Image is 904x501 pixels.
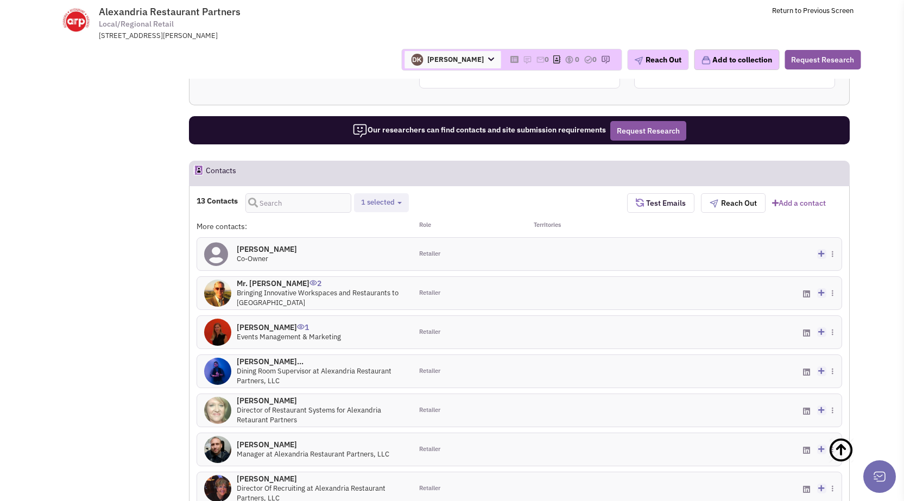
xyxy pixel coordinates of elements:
[197,196,238,206] h4: 13 Contacts
[419,289,440,297] span: Retailer
[772,6,854,15] a: Return to Previous Screen
[523,55,532,64] img: icon-note.png
[204,358,231,385] img: kWUL3almyEWmI_vdK7bw3w.jpg
[358,197,405,208] button: 1 selected
[237,366,391,386] span: Dining Room Supervisor at Alexandria Restaurant Partners, LLC
[701,193,766,213] button: Reach Out
[361,198,395,207] span: 1 selected
[197,221,412,232] div: More contacts:
[297,314,309,332] span: 1
[701,55,711,65] img: icon-collection-lavender.png
[237,288,399,308] span: Bringing Innovative Workspaces and Restaurants to [GEOGRAPHIC_DATA]
[575,55,579,64] span: 0
[419,250,440,258] span: Retailer
[309,270,321,288] span: 2
[237,449,389,459] span: Manager at Alexandria Restaurant Partners, LLC
[419,328,440,337] span: Retailer
[710,199,718,208] img: plane.png
[99,31,382,41] div: [STREET_ADDRESS][PERSON_NAME]
[204,436,231,463] img: VQ0LOwML9k2LTwkMZ-x06w.jpg
[565,55,573,64] img: icon-dealamount.png
[50,7,100,34] img: www.alexandriarestaurantpartners.com
[245,193,351,213] input: Search
[520,221,627,232] div: Territories
[828,426,882,497] a: Back To Top
[545,55,549,64] span: 0
[412,221,520,232] div: Role
[99,18,174,30] span: Local/Regional Retail
[206,161,236,185] h2: Contacts
[694,49,779,70] button: Add to collection
[419,367,440,376] span: Retailer
[204,319,231,346] img: qlhTdJgpNEeB3XyWW9NJQg.jpg
[237,440,389,449] h4: [PERSON_NAME]
[610,121,686,141] button: Request Research
[352,125,606,135] span: Our researchers can find contacts and site submission requirements
[99,5,241,18] span: Alexandria Restaurant Partners
[634,56,643,65] img: plane.png
[644,198,686,208] span: Test Emails
[352,123,368,138] img: icon-researcher-20.png
[204,280,231,307] img: 0H0aPdHyVUq2OOb9ytlMxQ.jpg
[237,396,405,405] h4: [PERSON_NAME]
[237,357,405,366] h4: [PERSON_NAME]...
[627,49,688,70] button: Reach Out
[536,55,545,64] img: icon-email-active-16.png
[237,322,341,332] h4: [PERSON_NAME]
[411,54,423,66] img: il1DiCgSDUaTHjpocizYYg.png
[601,55,610,64] img: research-icon.png
[237,332,341,341] span: Events Management & Marketing
[204,397,231,424] img: ff9qiooudUutpOHTAqFZFQ.jpg
[237,405,381,425] span: Director of Restaurant Systems for Alexandria Retaurant Partners
[237,278,405,288] h4: Mr. [PERSON_NAME]
[309,280,317,286] img: icon-UserInteraction.png
[419,406,440,415] span: Retailer
[772,198,826,208] a: Add a contact
[237,474,405,484] h4: [PERSON_NAME]
[419,484,440,493] span: Retailer
[627,193,694,213] button: Test Emails
[237,244,297,254] h4: [PERSON_NAME]
[592,55,597,64] span: 0
[297,324,305,329] img: icon-UserInteraction.png
[404,51,501,68] span: [PERSON_NAME]
[419,445,440,454] span: Retailer
[237,254,268,263] span: Co-Owner
[785,50,861,69] button: Request Research
[584,55,592,64] img: TaskCount.png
